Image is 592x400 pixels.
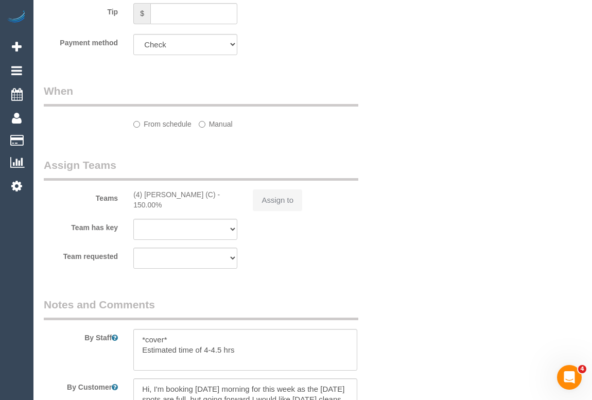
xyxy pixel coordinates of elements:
label: From schedule [133,115,191,129]
label: Teams [36,189,126,203]
label: Team requested [36,248,126,262]
img: Automaid Logo [6,10,27,25]
label: Payment method [36,34,126,48]
span: 4 [578,365,586,373]
legend: When [44,83,358,107]
label: Manual [199,115,233,129]
label: By Customer [36,378,126,392]
label: By Staff [36,329,126,343]
input: Manual [199,121,205,128]
input: From schedule [133,121,140,128]
label: Tip [36,3,126,17]
span: $ [133,3,150,24]
legend: Assign Teams [44,158,358,181]
div: (4) [PERSON_NAME] (C) - 150.00% [133,189,237,210]
iframe: Intercom live chat [557,365,582,390]
legend: Notes and Comments [44,297,358,320]
label: Team has key [36,219,126,233]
